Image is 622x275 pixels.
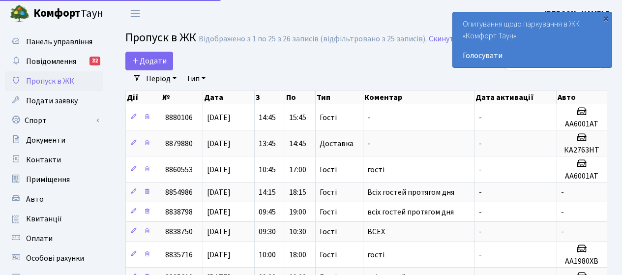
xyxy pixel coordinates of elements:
[259,187,276,198] span: 14:15
[367,226,385,237] span: ВСЕХ
[207,249,231,260] span: [DATE]
[26,95,78,106] span: Подати заявку
[89,57,100,65] div: 32
[5,170,103,189] a: Приміщення
[463,50,602,61] a: Голосувати
[363,91,475,104] th: Коментар
[320,166,337,174] span: Гості
[561,207,564,217] span: -
[289,187,306,198] span: 18:15
[125,29,196,46] span: Пропуск в ЖК
[289,226,306,237] span: 10:30
[367,138,370,149] span: -
[367,112,370,123] span: -
[320,140,354,148] span: Доставка
[165,112,193,123] span: 8880106
[289,164,306,175] span: 17:00
[259,207,276,217] span: 09:45
[259,138,276,149] span: 13:45
[561,172,603,181] h5: АА6001АТ
[561,257,603,266] h5: АА1980ХВ
[367,249,385,260] span: гості
[165,249,193,260] span: 8835716
[479,226,482,237] span: -
[5,52,103,71] a: Повідомлення32
[5,248,103,268] a: Особові рахунки
[479,207,482,217] span: -
[5,209,103,229] a: Квитанції
[479,249,482,260] span: -
[561,187,564,198] span: -
[165,226,193,237] span: 8838750
[5,111,103,130] a: Спорт
[367,164,385,175] span: гості
[5,71,103,91] a: Пропуск в ЖК
[26,135,65,146] span: Документи
[320,251,337,259] span: Гості
[26,76,74,87] span: Пропуск в ЖК
[132,56,167,66] span: Додати
[26,154,61,165] span: Контакти
[561,120,603,129] h5: АА6001АТ
[453,12,612,67] div: Опитування щодо паркування в ЖК «Комфорт Таун»
[259,249,276,260] span: 10:00
[5,91,103,111] a: Подати заявку
[165,187,193,198] span: 8854986
[5,189,103,209] a: Авто
[161,91,204,104] th: №
[474,91,557,104] th: Дата активації
[199,34,427,44] div: Відображено з 1 по 25 з 26 записів (відфільтровано з 25 записів).
[5,130,103,150] a: Документи
[165,207,193,217] span: 8838798
[259,112,276,123] span: 14:45
[285,91,316,104] th: По
[479,112,482,123] span: -
[544,8,610,19] b: [PERSON_NAME] Г.
[26,253,84,264] span: Особові рахунки
[182,70,209,87] a: Тип
[142,70,180,87] a: Період
[207,207,231,217] span: [DATE]
[5,229,103,248] a: Оплати
[207,112,231,123] span: [DATE]
[320,228,337,236] span: Гості
[479,187,482,198] span: -
[26,194,44,205] span: Авто
[207,226,231,237] span: [DATE]
[429,34,458,44] a: Скинути
[26,174,70,185] span: Приміщення
[10,4,30,24] img: logo.png
[557,91,607,104] th: Авто
[367,207,454,217] span: всіх гостей протягом дня
[5,150,103,170] a: Контакти
[125,52,173,70] a: Додати
[601,13,611,23] div: ×
[561,146,603,155] h5: КА2763НТ
[123,5,148,22] button: Переключити навігацію
[289,138,306,149] span: 14:45
[165,138,193,149] span: 8879880
[544,8,610,20] a: [PERSON_NAME] Г.
[289,207,306,217] span: 19:00
[207,187,231,198] span: [DATE]
[259,226,276,237] span: 09:30
[203,91,254,104] th: Дата
[5,32,103,52] a: Панель управління
[207,138,231,149] span: [DATE]
[207,164,231,175] span: [DATE]
[320,208,337,216] span: Гості
[126,91,161,104] th: Дії
[320,188,337,196] span: Гості
[259,164,276,175] span: 10:45
[33,5,103,22] span: Таун
[33,5,81,21] b: Комфорт
[165,164,193,175] span: 8860553
[26,233,53,244] span: Оплати
[289,112,306,123] span: 15:45
[289,249,306,260] span: 18:00
[320,114,337,122] span: Гості
[26,36,92,47] span: Панель управління
[26,56,76,67] span: Повідомлення
[479,164,482,175] span: -
[316,91,363,104] th: Тип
